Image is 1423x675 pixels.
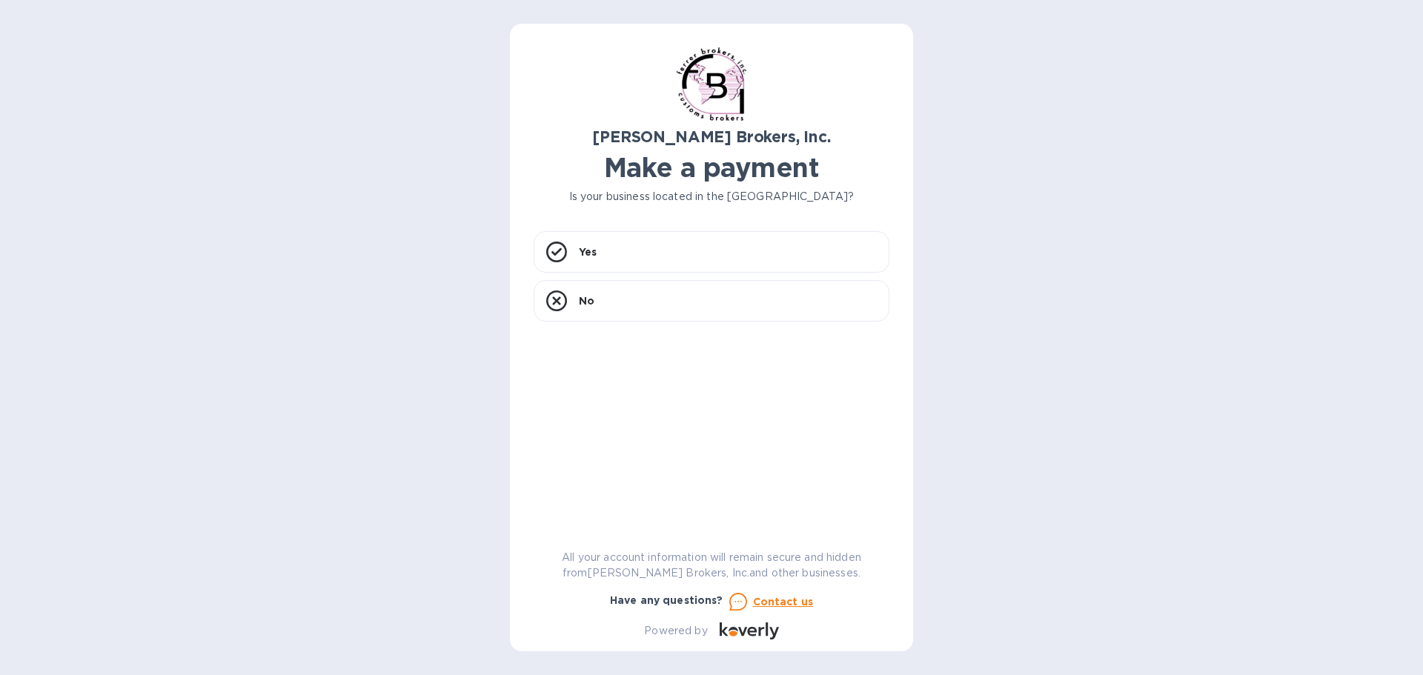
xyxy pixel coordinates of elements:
u: Contact us [753,596,814,608]
h1: Make a payment [534,152,889,183]
p: No [579,293,594,308]
p: All your account information will remain secure and hidden from [PERSON_NAME] Brokers, Inc. and o... [534,550,889,581]
b: Have any questions? [610,594,723,606]
p: Yes [579,245,597,259]
p: Is your business located in the [GEOGRAPHIC_DATA]? [534,189,889,205]
p: Powered by [644,623,707,639]
b: [PERSON_NAME] Brokers, Inc. [592,127,830,146]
